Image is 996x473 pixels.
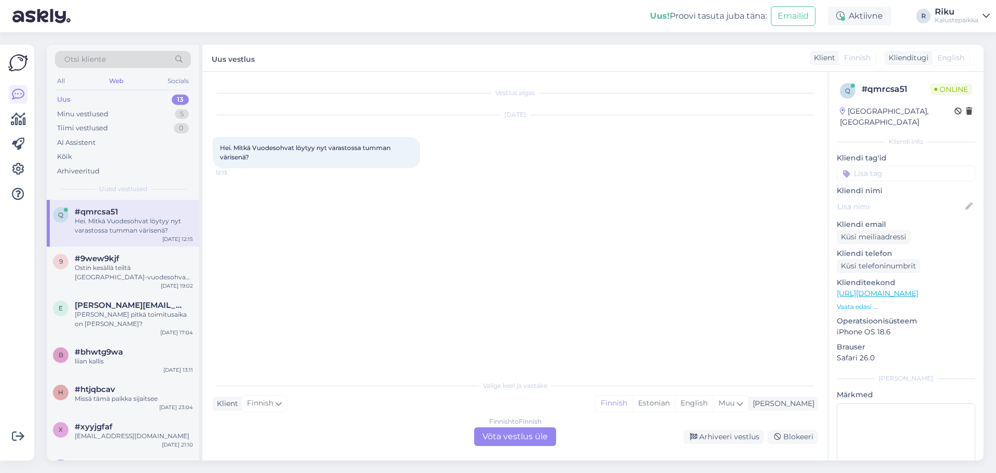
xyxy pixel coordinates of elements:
span: 9 [59,258,63,265]
div: # qmrcsa51 [862,83,930,96]
span: h [58,388,63,396]
span: #rplbebyn [75,460,116,469]
span: Finnish [844,52,870,63]
span: English [937,52,964,63]
div: Hei. Mitkä Vuodesohvat löytyy nyt varastossa tumman värisenä? [75,217,193,235]
b: Uus! [650,11,670,21]
div: [PERSON_NAME] [837,374,975,383]
div: Minu vestlused [57,109,108,119]
span: q [58,211,63,219]
div: Tiimi vestlused [57,123,108,133]
span: Otsi kliente [64,54,106,65]
div: R [916,9,931,23]
div: Vestlus algas [213,88,818,98]
p: Safari 26.0 [837,353,975,363]
div: [DATE] 17:04 [160,329,193,336]
div: 13 [172,94,189,105]
div: [DATE] 19:02 [161,282,193,290]
div: [PERSON_NAME] [749,398,814,409]
div: Klient [213,398,238,409]
div: Klienditugi [884,52,929,63]
div: Valige keel ja vastake [213,381,818,390]
div: Klient [810,52,835,63]
div: Küsi meiliaadressi [837,230,910,244]
span: #xyyjgfaf [75,422,113,431]
span: #9wew9kjf [75,254,119,263]
span: e [59,304,63,312]
div: [GEOGRAPHIC_DATA], [GEOGRAPHIC_DATA] [840,106,955,128]
div: [PERSON_NAME] pitkä toimitusaika on [PERSON_NAME]? [75,310,193,329]
p: Kliendi telefon [837,248,975,259]
label: Uus vestlus [212,51,255,65]
div: [DATE] 23:04 [159,403,193,411]
div: Riku [935,8,978,16]
div: Kõik [57,152,72,162]
img: Askly Logo [8,53,28,73]
p: Kliendi tag'id [837,153,975,164]
p: Klienditeekond [837,277,975,288]
a: [URL][DOMAIN_NAME] [837,289,918,298]
div: Võta vestlus üle [474,427,556,446]
a: RikuKalustepaikka [935,8,990,24]
span: elina.anttikoski@hotmail.com [75,301,183,310]
div: [DATE] 12:15 [162,235,193,243]
span: #htjqbcav [75,385,115,394]
span: x [59,426,63,434]
span: Online [930,84,972,95]
p: iPhone OS 18.6 [837,327,975,337]
div: All [55,74,67,88]
p: Brauser [837,342,975,353]
div: Finnish to Finnish [489,417,542,426]
div: Ostin kesällä teiltä [GEOGRAPHIC_DATA]-vuodesohvan. Toimittajilta puuttui silloin kokoamisohjeet ... [75,263,193,282]
div: Socials [165,74,191,88]
span: q [845,87,850,94]
div: Kliendi info [837,137,975,146]
div: Missä tämä paikka sijaitsee [75,394,193,403]
p: Vaata edasi ... [837,302,975,312]
input: Lisa tag [837,166,975,181]
div: [DATE] [213,110,818,119]
div: 5 [175,109,189,119]
span: #qmrcsa51 [75,207,118,217]
div: Finnish [596,396,632,411]
div: [DATE] 13:11 [163,366,193,374]
div: Proovi tasuta juba täna: [650,10,767,22]
span: Hei. Mitkä Vuodesohvat löytyy nyt varastossa tumman värisenä? [220,144,392,161]
span: #bhwtg9wa [75,347,123,357]
div: Blokeeri [768,430,818,444]
button: Emailid [771,6,815,26]
div: Arhiveeritud [57,166,100,177]
span: b [59,351,63,359]
div: [DATE] 21:10 [162,441,193,449]
div: 0 [174,123,189,133]
span: Muu [718,398,735,408]
p: Kliendi email [837,219,975,230]
div: Aktiivne [828,7,891,25]
div: Arhiveeri vestlus [684,430,764,444]
div: liian kallis [75,357,193,366]
div: Uus [57,94,71,105]
div: Kalustepaikka [935,16,978,24]
div: AI Assistent [57,138,95,148]
span: 12:15 [216,169,255,177]
p: Kliendi nimi [837,185,975,196]
p: Operatsioonisüsteem [837,316,975,327]
div: [EMAIL_ADDRESS][DOMAIN_NAME] [75,431,193,441]
span: Finnish [247,398,273,409]
div: Web [107,74,126,88]
div: English [675,396,713,411]
div: Küsi telefoninumbrit [837,259,920,273]
span: Uued vestlused [99,184,147,194]
div: Estonian [632,396,675,411]
p: Märkmed [837,389,975,400]
input: Lisa nimi [837,201,963,212]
